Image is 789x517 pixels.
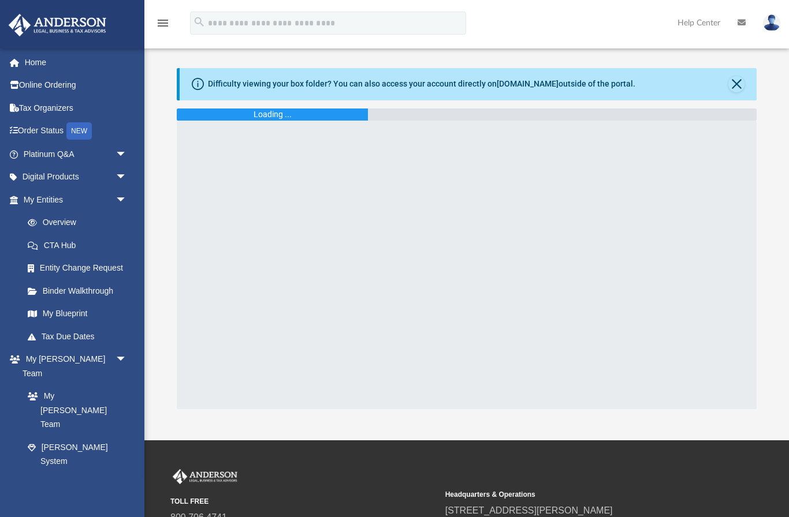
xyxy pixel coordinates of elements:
a: Binder Walkthrough [16,279,144,302]
i: menu [156,16,170,30]
a: My Blueprint [16,302,139,325]
a: [PERSON_NAME] System [16,436,139,473]
small: Headquarters & Operations [445,489,712,500]
a: [DOMAIN_NAME] [497,79,559,88]
a: Entity Change Request [16,257,144,280]
span: arrow_drop_down [116,348,139,372]
a: Order StatusNEW [8,119,144,143]
i: search [193,16,206,28]
a: My [PERSON_NAME] Teamarrow_drop_down [8,348,139,385]
img: Anderson Advisors Platinum Portal [5,14,110,36]
a: Platinum Q&Aarrow_drop_down [8,143,144,166]
div: Loading ... [254,108,292,121]
div: Difficulty viewing your box folder? You can also access your account directly on outside of the p... [208,78,635,90]
a: My [PERSON_NAME] Team [16,385,133,436]
img: User Pic [763,14,780,31]
a: Overview [16,211,144,234]
a: menu [156,22,170,30]
a: Client Referrals [16,473,139,496]
span: arrow_drop_down [116,166,139,189]
span: arrow_drop_down [116,143,139,166]
a: Tax Organizers [8,96,144,119]
a: Tax Due Dates [16,325,144,348]
a: [STREET_ADDRESS][PERSON_NAME] [445,505,613,515]
button: Close [728,76,745,92]
a: Digital Productsarrow_drop_down [8,166,144,189]
img: Anderson Advisors Platinum Portal [170,469,240,484]
small: TOLL FREE [170,496,437,507]
a: Online Ordering [8,74,144,97]
a: My Entitiesarrow_drop_down [8,188,144,211]
a: CTA Hub [16,234,144,257]
a: Home [8,51,144,74]
div: NEW [66,122,92,140]
span: arrow_drop_down [116,188,139,212]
